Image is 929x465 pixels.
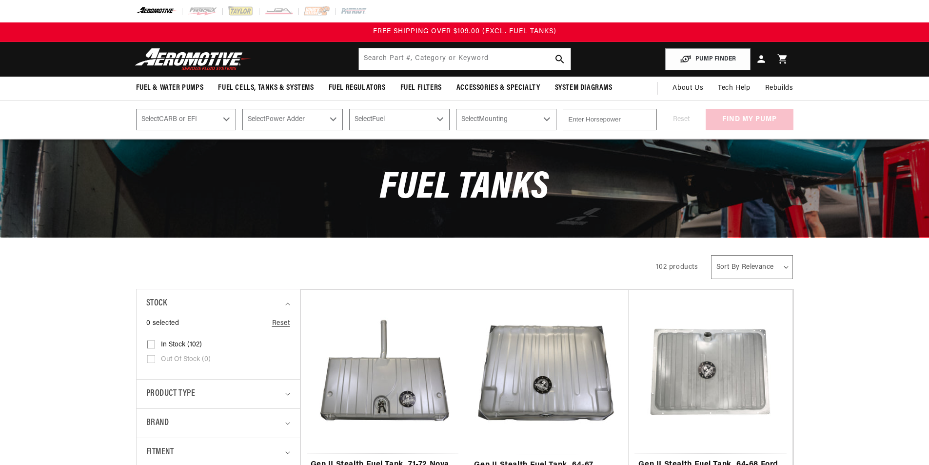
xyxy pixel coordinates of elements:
[449,77,548,100] summary: Accessories & Specialty
[329,83,386,93] span: Fuel Regulators
[400,83,442,93] span: Fuel Filters
[359,48,571,70] input: Search by Part Number, Category or Keyword
[132,48,254,71] img: Aeromotive
[146,409,290,438] summary: Brand (0 selected)
[563,109,657,130] input: Enter Horsepower
[548,77,620,100] summary: System Diagrams
[146,297,167,311] span: Stock
[272,318,290,329] a: Reset
[146,387,196,401] span: Product type
[211,77,321,100] summary: Fuel Cells, Tanks & Systems
[146,380,290,408] summary: Product type (0 selected)
[456,109,556,130] select: Mounting
[555,83,613,93] span: System Diagrams
[665,48,751,70] button: PUMP FINDER
[393,77,449,100] summary: Fuel Filters
[146,445,174,460] span: Fitment
[672,84,703,92] span: About Us
[549,48,571,70] button: search button
[380,169,549,207] span: Fuel Tanks
[711,77,757,100] summary: Tech Help
[146,318,179,329] span: 0 selected
[161,355,211,364] span: Out of stock (0)
[758,77,801,100] summary: Rebuilds
[242,109,343,130] select: Power Adder
[321,77,393,100] summary: Fuel Regulators
[161,341,202,349] span: In stock (102)
[218,83,314,93] span: Fuel Cells, Tanks & Systems
[656,263,698,271] span: 102 products
[146,416,169,430] span: Brand
[373,28,556,35] span: FREE SHIPPING OVER $109.00 (EXCL. FUEL TANKS)
[456,83,540,93] span: Accessories & Specialty
[718,83,750,94] span: Tech Help
[129,77,211,100] summary: Fuel & Water Pumps
[136,83,204,93] span: Fuel & Water Pumps
[146,289,290,318] summary: Stock (0 selected)
[136,109,237,130] select: CARB or EFI
[765,83,793,94] span: Rebuilds
[665,77,711,100] a: About Us
[349,109,450,130] select: Fuel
